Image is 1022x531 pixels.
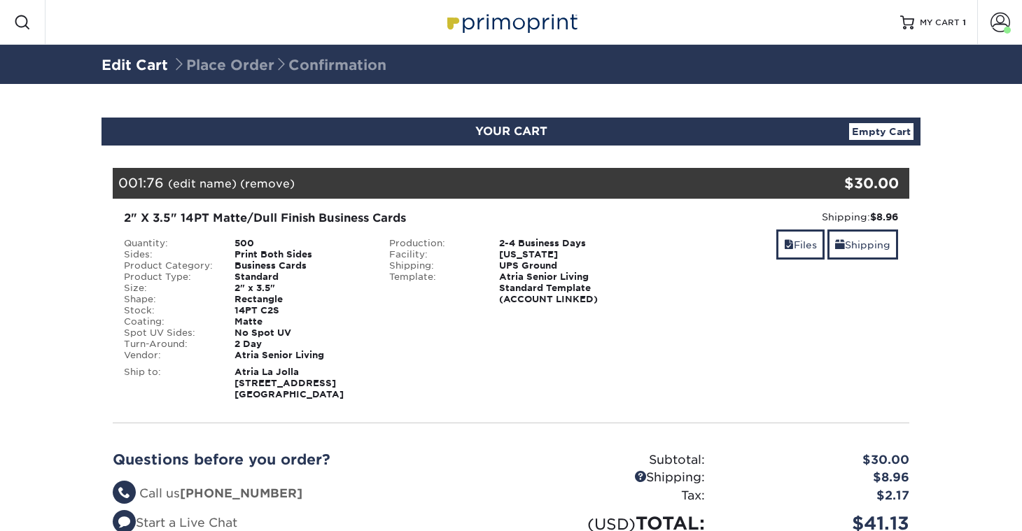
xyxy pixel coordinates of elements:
[224,339,379,350] div: 2 Day
[224,350,379,361] div: Atria Senior Living
[511,469,715,487] div: Shipping:
[113,260,224,271] div: Product Category:
[870,211,898,222] strong: $8.96
[962,17,966,27] span: 1
[113,305,224,316] div: Stock:
[654,210,898,224] div: Shipping:
[113,327,224,339] div: Spot UV Sides:
[224,305,379,316] div: 14PT C2S
[224,316,379,327] div: Matte
[835,239,845,250] span: shipping
[113,485,500,503] li: Call us
[224,294,379,305] div: Rectangle
[224,260,379,271] div: Business Cards
[715,451,920,469] div: $30.00
[849,123,913,140] a: Empty Cart
[180,486,302,500] strong: [PHONE_NUMBER]
[379,271,489,305] div: Template:
[920,17,960,29] span: MY CART
[475,125,547,138] span: YOUR CART
[168,177,237,190] a: (edit name)
[379,238,489,249] div: Production:
[113,316,224,327] div: Coating:
[113,294,224,305] div: Shape:
[224,271,379,283] div: Standard
[113,367,224,400] div: Ship to:
[113,249,224,260] div: Sides:
[489,238,643,249] div: 2-4 Business Days
[101,57,168,73] a: Edit Cart
[113,516,237,530] a: Start a Live Chat
[224,327,379,339] div: No Spot UV
[113,451,500,468] h2: Questions before you order?
[776,173,899,194] div: $30.00
[715,487,920,505] div: $2.17
[441,7,581,37] img: Primoprint
[113,283,224,294] div: Size:
[113,168,776,199] div: 001:
[827,229,898,260] a: Shipping
[784,239,794,250] span: files
[113,339,224,350] div: Turn-Around:
[113,271,224,283] div: Product Type:
[379,260,489,271] div: Shipping:
[113,350,224,361] div: Vendor:
[715,469,920,487] div: $8.96
[113,238,224,249] div: Quantity:
[240,177,295,190] a: (remove)
[511,451,715,469] div: Subtotal:
[224,238,379,249] div: 500
[234,367,344,399] strong: Atria La Jolla [STREET_ADDRESS] [GEOGRAPHIC_DATA]
[489,260,643,271] div: UPS Ground
[489,271,643,305] div: Atria Senior Living Standard Template (ACCOUNT LINKED)
[379,249,489,260] div: Facility:
[224,249,379,260] div: Print Both Sides
[172,57,386,73] span: Place Order Confirmation
[124,210,633,227] div: 2" X 3.5" 14PT Matte/Dull Finish Business Cards
[776,229,825,260] a: Files
[146,175,164,190] span: 76
[511,487,715,505] div: Tax:
[489,249,643,260] div: [US_STATE]
[224,283,379,294] div: 2" x 3.5"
